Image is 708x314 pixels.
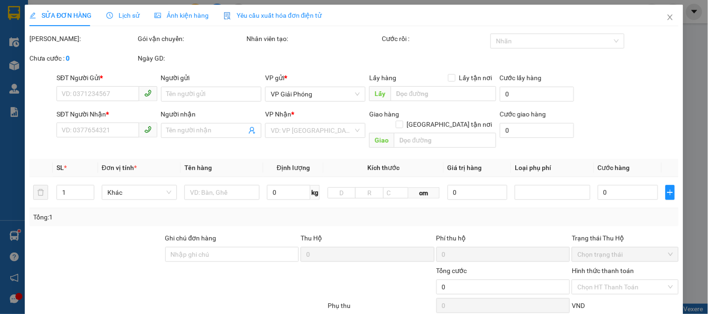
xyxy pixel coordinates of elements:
[56,73,157,83] div: SĐT Người Gửi
[328,187,356,198] input: D
[666,189,674,196] span: plus
[29,34,136,44] div: [PERSON_NAME]:
[106,12,140,19] span: Lịch sử
[56,164,64,171] span: SL
[106,12,113,19] span: clock-circle
[224,12,322,19] span: Yêu cầu xuất hóa đơn điện tử
[310,185,320,200] span: kg
[666,14,674,21] span: close
[102,39,163,46] strong: Hotline : 0889 23 23 23
[144,89,152,97] span: phone
[69,16,196,26] strong: CÔNG TY TNHH VĨNH QUANG
[500,110,546,118] label: Cước giao hàng
[500,74,542,82] label: Cước lấy hàng
[33,185,48,200] button: delete
[107,185,171,199] span: Khác
[572,302,585,309] span: VND
[56,109,157,119] div: SĐT Người Nhận
[657,5,683,31] button: Close
[184,164,212,171] span: Tên hàng
[500,123,575,138] input: Cước giao hàng
[29,53,136,63] div: Chưa cước :
[436,233,570,247] div: Phí thu hộ
[265,73,365,83] div: VP gửi
[577,247,673,261] span: Chọn trạng thái
[265,110,291,118] span: VP Nhận
[154,12,209,19] span: Ảnh kiện hàng
[165,234,217,242] label: Ghi chú đơn hàng
[391,86,496,101] input: Dọc đường
[154,12,161,19] span: picture
[403,119,496,130] span: [GEOGRAPHIC_DATA] tận nơi
[138,34,245,44] div: Gói vận chuyển:
[666,185,675,200] button: plus
[66,55,70,62] b: 0
[370,110,400,118] span: Giao hàng
[9,14,53,58] img: logo
[246,34,380,44] div: Nhân viên tạo:
[408,187,439,198] span: cm
[367,164,400,171] span: Kích thước
[161,73,261,83] div: Người gửi
[394,133,496,148] input: Dọc đường
[248,127,256,134] span: user-add
[95,27,170,37] strong: PHIẾU GỬI HÀNG
[102,164,137,171] span: Đơn vị tính
[29,12,91,19] span: SỬA ĐƠN HÀNG
[572,233,678,243] div: Trạng thái Thu Hộ
[370,74,397,82] span: Lấy hàng
[370,133,394,148] span: Giao
[161,109,261,119] div: Người nhận
[165,247,299,262] input: Ghi chú đơn hàng
[370,86,391,101] span: Lấy
[29,12,36,19] span: edit
[277,164,310,171] span: Định lượng
[91,48,174,57] strong: : [DOMAIN_NAME]
[33,212,274,222] div: Tổng: 1
[355,187,383,198] input: R
[271,87,360,101] span: VP Giải Phóng
[382,34,489,44] div: Cước rồi :
[512,159,594,177] th: Loại phụ phí
[138,53,245,63] div: Ngày GD:
[301,234,322,242] span: Thu Hộ
[500,87,575,102] input: Cước lấy hàng
[572,267,634,274] label: Hình thức thanh toán
[448,164,482,171] span: Giá trị hàng
[91,49,113,56] span: Website
[598,164,630,171] span: Cước hàng
[383,187,408,198] input: C
[224,12,231,20] img: icon
[436,267,467,274] span: Tổng cước
[184,185,259,200] input: VD: Bàn, Ghế
[144,126,152,133] span: phone
[456,73,496,83] span: Lấy tận nơi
